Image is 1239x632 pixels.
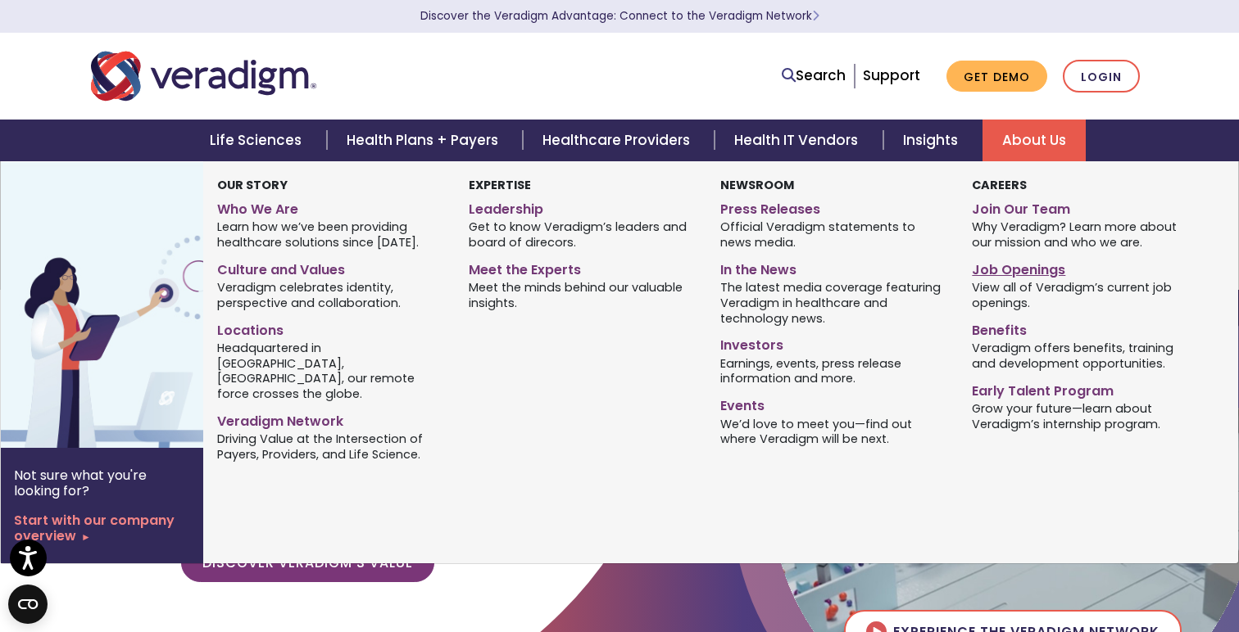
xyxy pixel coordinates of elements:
[190,120,326,161] a: Life Sciences
[469,195,696,219] a: Leadership
[983,120,1086,161] a: About Us
[14,467,190,499] p: Not sure what you're looking for?
[420,8,819,24] a: Discover the Veradigm Advantage: Connect to the Veradigm NetworkLearn More
[469,279,696,311] span: Meet the minds behind our valuable insights.
[217,279,444,311] span: Veradigm celebrates identity, perspective and collaboration.
[8,585,48,624] button: Open CMP widget
[217,431,444,463] span: Driving Value at the Intersection of Payers, Providers, and Life Science.
[946,61,1047,93] a: Get Demo
[469,255,696,279] a: Meet the Experts
[217,219,444,251] span: Learn how we’ve been providing healthcare solutions since [DATE].
[972,377,1199,400] a: Early Talent Program
[972,177,1027,193] strong: Careers
[720,195,947,219] a: Press Releases
[972,255,1199,279] a: Job Openings
[812,8,819,24] span: Learn More
[720,415,947,447] span: We’d love to meet you—find out where Veradigm will be next.
[972,279,1199,311] span: View all of Veradigm’s current job openings.
[972,219,1199,251] span: Why Veradigm? Learn more about our mission and who we are.
[523,120,715,161] a: Healthcare Providers
[14,512,190,544] a: Start with our company overview
[217,407,444,431] a: Veradigm Network
[924,530,1219,612] iframe: Drift Chat Widget
[720,279,947,327] span: The latest media coverage featuring Veradigm in healthcare and technology news.
[720,331,947,354] a: Investors
[972,316,1199,340] a: Benefits
[883,120,983,161] a: Insights
[327,120,523,161] a: Health Plans + Payers
[720,391,947,415] a: Events
[720,255,947,279] a: In the News
[720,354,947,386] span: Earnings, events, press release information and more.
[217,255,444,279] a: Culture and Values
[217,316,444,340] a: Locations
[972,400,1199,431] span: Grow your future—learn about Veradigm’s internship program.
[469,177,531,193] strong: Expertise
[720,219,947,251] span: Official Veradigm statements to news media.
[715,120,883,161] a: Health IT Vendors
[217,177,288,193] strong: Our Story
[217,195,444,219] a: Who We Are
[863,65,920,85] a: Support
[1,161,265,448] img: Vector image of Veradigm’s Story
[972,195,1199,219] a: Join Our Team
[469,219,696,251] span: Get to know Veradigm’s leaders and board of direcors.
[782,65,846,87] a: Search
[972,339,1199,371] span: Veradigm offers benefits, training and development opportunities.
[1063,60,1140,93] a: Login
[217,339,444,401] span: Headquartered in [GEOGRAPHIC_DATA], [GEOGRAPHIC_DATA], our remote force crosses the globe.
[720,177,794,193] strong: Newsroom
[91,49,316,103] img: Veradigm logo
